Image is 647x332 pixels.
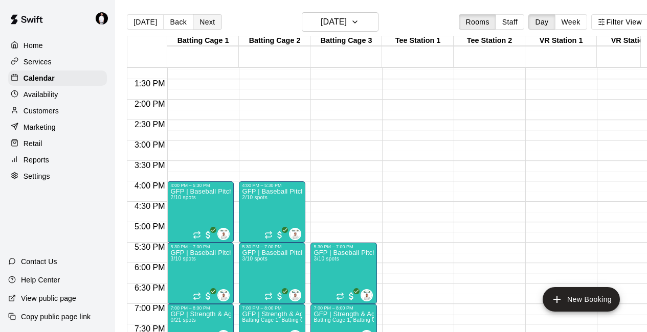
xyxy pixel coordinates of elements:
[193,231,201,239] span: Recurring event
[132,181,168,190] span: 4:00 PM
[132,283,168,292] span: 6:30 PM
[21,256,57,267] p: Contact Us
[170,183,231,188] div: 4:00 PM – 5:30 PM
[382,36,454,46] div: Tee Station 1
[8,87,107,102] a: Availability
[314,305,374,311] div: 7:00 PM – 8:00 PM
[170,305,231,311] div: 7:00 PM – 8:00 PM
[132,100,168,108] span: 2:00 PM
[321,15,347,29] h6: [DATE]
[242,317,357,323] span: Batting Cage 1, Batting Cage 2, Batting Cage 3
[242,183,302,188] div: 4:00 PM – 5:30 PM
[361,289,373,301] div: Matt Beck
[8,136,107,151] a: Retail
[218,290,229,300] img: Matt Beck
[24,171,50,181] p: Settings
[132,79,168,88] span: 1:30 PM
[239,36,310,46] div: Batting Cage 2
[24,57,52,67] p: Services
[132,304,168,313] span: 7:00 PM
[555,14,587,30] button: Week
[24,106,59,116] p: Customers
[24,122,56,132] p: Marketing
[264,231,273,239] span: Recurring event
[8,70,107,86] a: Calendar
[217,289,230,301] div: Matt Beck
[289,289,301,301] div: Matt Beck
[242,305,302,311] div: 7:00 PM – 8:00 PM
[8,152,107,168] a: Reports
[24,155,49,165] p: Reports
[289,228,301,240] div: Matt Beck
[132,222,168,231] span: 5:00 PM
[242,244,302,249] div: 5:30 PM – 7:00 PM
[193,292,201,300] span: Recurring event
[314,256,339,262] span: 3/10 spots filled
[24,89,58,100] p: Availability
[94,8,115,29] div: Travis Hamilton
[170,317,195,323] span: 0/21 spots filled
[24,73,55,83] p: Calendar
[167,36,239,46] div: Batting Cage 1
[203,230,213,240] span: All customers have paid
[8,169,107,184] a: Settings
[193,14,221,30] button: Next
[293,228,301,240] span: Matt Beck
[310,243,377,304] div: 5:30 PM – 7:00 PM: GFP | Baseball Pitchers & Catchers (11U)
[365,289,373,301] span: Matt Beck
[167,243,234,304] div: 5:30 PM – 7:00 PM: GFP | Baseball Pitchers & Catchers (11U)
[21,312,91,322] p: Copy public page link
[8,38,107,53] a: Home
[132,263,168,272] span: 6:00 PM
[132,202,168,210] span: 4:30 PM
[454,36,525,46] div: Tee Station 2
[8,120,107,135] a: Marketing
[264,292,273,300] span: Recurring event
[314,317,429,323] span: Batting Cage 1, Batting Cage 2, Batting Cage 3
[21,293,76,303] p: View public page
[132,161,168,170] span: 3:30 PM
[170,256,195,262] span: 3/10 spots filled
[96,12,108,25] img: Travis Hamilton
[132,120,168,129] span: 2:30 PM
[290,290,300,300] img: Matt Beck
[21,275,60,285] p: Help Center
[293,289,301,301] span: Matt Beck
[217,228,230,240] div: Matt Beck
[525,36,597,46] div: VR Station 1
[24,138,42,149] p: Retail
[242,256,267,262] span: 3/10 spots filled
[290,229,300,239] img: Matt Beck
[275,230,285,240] span: All customers have paid
[310,36,382,46] div: Batting Cage 3
[8,103,107,118] a: Customers
[24,40,43,51] p: Home
[127,14,164,30] button: [DATE]
[163,14,193,30] button: Back
[346,291,356,301] span: All customers have paid
[170,195,195,200] span: 2/10 spots filled
[221,289,230,301] span: Matt Beck
[242,195,267,200] span: 2/10 spots filled
[8,54,107,69] a: Services
[167,181,234,243] div: 4:00 PM – 5:30 PM: GFP | Baseball Pitchers & Catchers (9U)
[221,228,230,240] span: Matt Beck
[203,291,213,301] span: All customers have paid
[239,181,305,243] div: 4:00 PM – 5:30 PM: GFP | Baseball Pitchers & Catchers (9U)
[362,290,372,300] img: Matt Beck
[336,292,344,300] span: Recurring event
[132,243,168,251] span: 5:30 PM
[170,244,231,249] div: 5:30 PM – 7:00 PM
[459,14,496,30] button: Rooms
[496,14,525,30] button: Staff
[218,229,229,239] img: Matt Beck
[239,243,305,304] div: 5:30 PM – 7:00 PM: GFP | Baseball Pitchers & Catchers (11U)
